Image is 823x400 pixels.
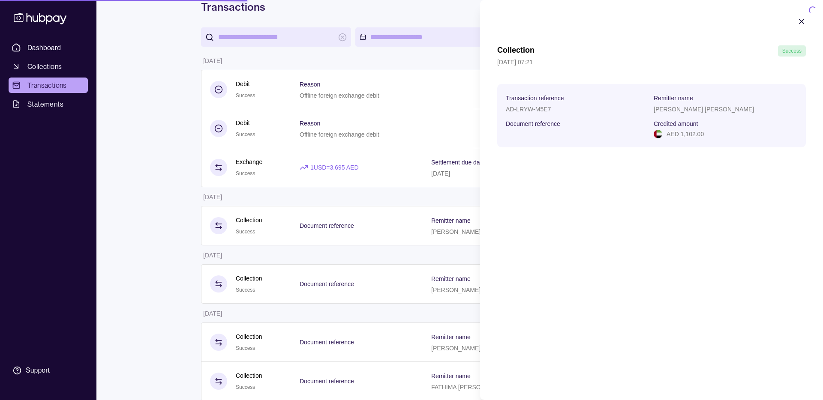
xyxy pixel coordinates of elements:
p: AD-LRYW-M5E7 [506,106,551,113]
p: Document reference [506,120,560,127]
img: ae [654,130,662,138]
span: Success [782,48,802,54]
p: Remitter name [654,95,693,101]
p: Credited amount [654,120,698,127]
p: [DATE] 07:21 [497,57,806,67]
p: Transaction reference [506,95,564,101]
h1: Collection [497,45,535,57]
p: [PERSON_NAME] [PERSON_NAME] [654,106,754,113]
p: AED 1,102.00 [667,129,704,139]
